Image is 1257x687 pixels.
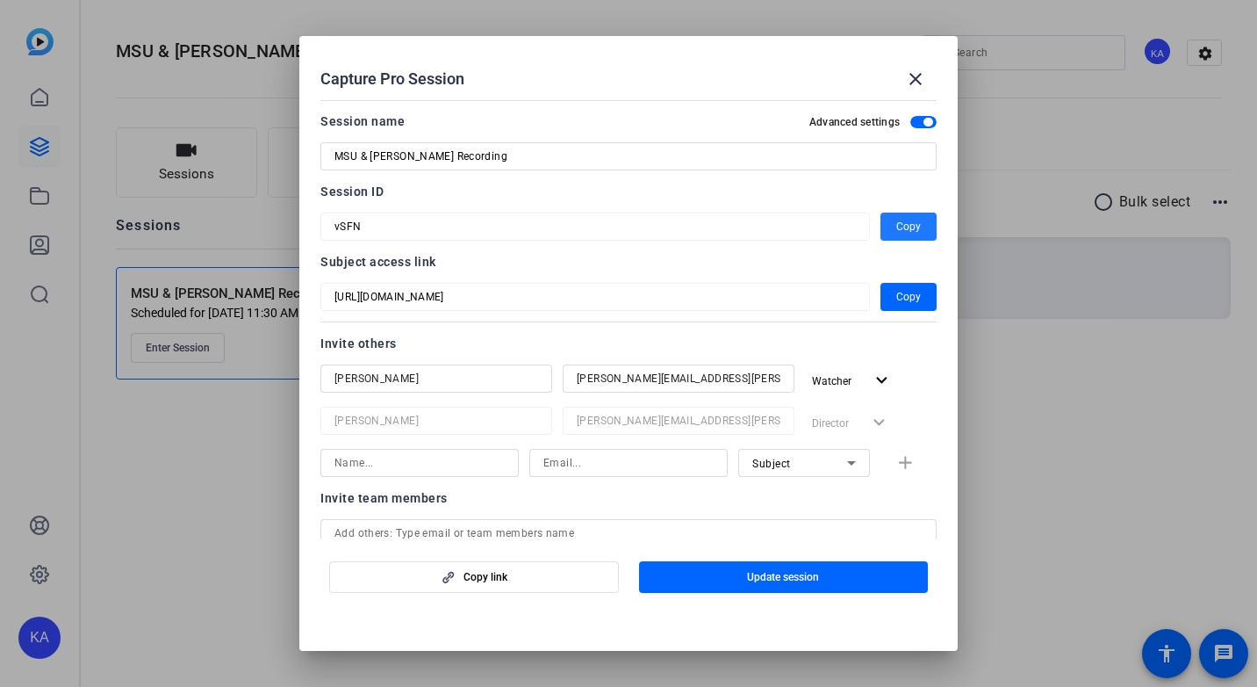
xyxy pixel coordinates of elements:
div: Capture Pro Session [320,58,937,100]
input: Email... [577,410,780,431]
input: Name... [334,452,505,474]
span: Watcher [812,375,851,387]
button: Copy link [329,561,619,593]
button: Watcher [805,365,900,396]
input: Add others: Type email or team members name [334,523,923,544]
span: Update session [747,570,819,584]
input: Email... [543,452,714,474]
div: Invite others [320,333,937,354]
input: Session OTP [334,216,856,237]
mat-icon: expand_more [871,370,893,392]
input: Session OTP [334,286,856,307]
input: Enter Session Name [334,146,923,167]
mat-icon: close [905,69,926,90]
button: Copy [880,283,937,311]
input: Email... [577,368,780,389]
span: Copy link [463,570,507,584]
div: Session name [320,111,405,132]
div: Subject access link [320,251,937,272]
button: Copy [880,213,937,241]
button: Update session [639,561,929,593]
span: Copy [896,286,921,307]
input: Name... [334,368,538,389]
div: Session ID [320,181,937,202]
h2: Advanced settings [809,115,900,129]
input: Name... [334,410,538,431]
span: Copy [896,216,921,237]
div: Invite team members [320,488,937,509]
span: Subject [752,458,791,470]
